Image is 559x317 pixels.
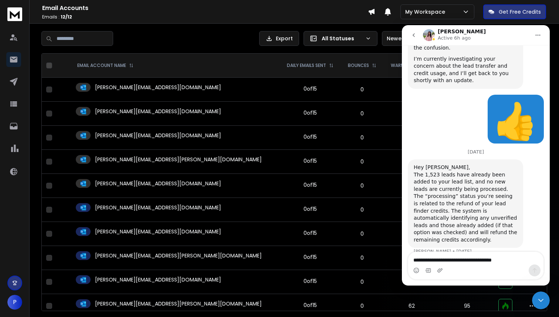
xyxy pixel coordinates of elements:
p: 0 [345,110,379,117]
span: 12 / 12 [61,14,72,20]
p: BOUNCES [348,63,369,68]
div: 0 of 15 [304,253,317,261]
div: [PERSON_NAME] • [DATE] [12,224,70,229]
p: [PERSON_NAME][EMAIL_ADDRESS][DOMAIN_NAME] [95,108,221,115]
p: WARMUP EMAILS [391,63,426,68]
p: 0 [345,86,379,93]
td: 44 [383,102,440,126]
button: Send a message… [127,239,139,251]
div: Hey [PERSON_NAME],The 1,523 leads have already been added to your lead list, and no new leads are... [6,134,121,223]
p: [PERSON_NAME][EMAIL_ADDRESS][DOMAIN_NAME] [95,84,221,91]
button: Gif picker [23,242,29,248]
td: 67 [383,150,440,174]
p: [PERSON_NAME][EMAIL_ADDRESS][PERSON_NAME][DOMAIN_NAME] [95,252,262,259]
h1: Email Accounts [42,4,368,13]
p: [PERSON_NAME][EMAIL_ADDRESS][DOMAIN_NAME] [95,180,221,187]
div: I’m currently investigating your concern about the lead transfer and credit usage, and I’ll get b... [12,30,115,59]
button: Get Free Credits [483,4,546,19]
div: 0 of 15 [304,277,317,285]
p: [PERSON_NAME][EMAIL_ADDRESS][DOMAIN_NAME] [95,276,221,283]
td: 71 [383,246,440,270]
p: [PERSON_NAME][EMAIL_ADDRESS][PERSON_NAME][DOMAIN_NAME] [95,156,262,163]
div: EMAIL ACCOUNT NAME [77,63,133,68]
div: 0 of 15 [304,85,317,92]
button: Export [259,31,299,46]
p: 0 [345,158,379,165]
p: 0 [345,134,379,141]
td: 75 [383,126,440,150]
button: Upload attachment [35,242,41,248]
p: 0 [345,302,379,310]
img: logo [7,7,22,21]
p: DAILY EMAILS SENT [287,63,326,68]
div: 0 of 15 [304,133,317,141]
div: 0 of 15 [304,109,317,117]
p: 0 [345,182,379,189]
p: [PERSON_NAME][EMAIL_ADDRESS][DOMAIN_NAME] [95,204,221,211]
button: P [7,295,22,310]
p: 0 [345,278,379,286]
div: 0 of 15 [304,229,317,237]
button: Newest [382,31,430,46]
div: 0 of 15 [304,157,317,165]
div: 0 of 15 [304,205,317,213]
p: My Workspace [405,8,448,16]
p: [PERSON_NAME][EMAIL_ADDRESS][DOMAIN_NAME] [95,132,221,139]
td: 80 [383,270,440,294]
div: thumbs up [86,70,142,118]
p: 0 [345,254,379,262]
td: 77 [383,198,440,222]
p: 0 [345,206,379,213]
p: All Statuses [322,35,362,42]
div: Hey [PERSON_NAME], [12,139,115,146]
div: 0 of 15 [304,301,317,309]
textarea: Message… [6,227,142,239]
div: [DATE] [6,124,142,134]
iframe: Intercom live chat [402,25,550,286]
div: 0 of 15 [304,181,317,189]
td: 76 [383,78,440,102]
p: Emails : [42,14,368,20]
p: [PERSON_NAME][EMAIL_ADDRESS][PERSON_NAME][DOMAIN_NAME] [95,300,262,307]
td: 87 [383,222,440,246]
div: Paul says… [6,70,142,124]
button: Emoji picker [11,242,17,248]
div: Lakshita says… [6,134,142,236]
div: thumbs up [92,78,136,114]
p: 0 [345,230,379,237]
div: The 1,523 leads have already been added to your lead list, and no new leads are currently being p... [12,146,115,219]
p: [PERSON_NAME][EMAIL_ADDRESS][DOMAIN_NAME] [95,228,221,235]
p: Get Free Credits [499,8,541,16]
iframe: Intercom live chat [532,291,550,309]
td: 65 [383,174,440,198]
